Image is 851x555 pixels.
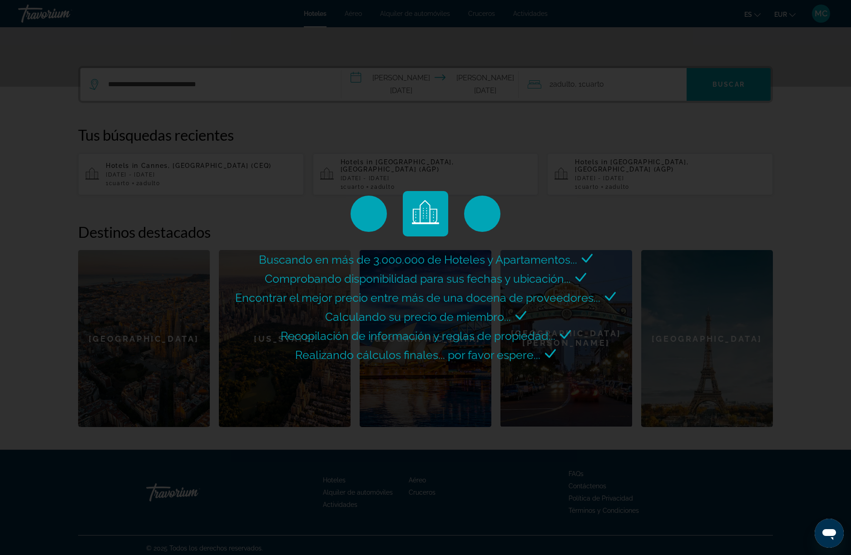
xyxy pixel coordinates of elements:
span: Comprobando disponibilidad para sus fechas y ubicación... [265,272,571,285]
span: Realizando cálculos finales... por favor espere... [295,348,540,362]
span: Recopilación de información y reglas de propiedad... [281,329,555,343]
span: Buscando en más de 3.000.000 de Hoteles y Apartamentos... [259,253,577,266]
span: Calculando su precio de miembro... [325,310,511,324]
span: Encontrar el mejor precio entre más de una docena de proveedores... [235,291,600,305]
iframe: Botón para iniciar la ventana de mensajería [815,519,844,548]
